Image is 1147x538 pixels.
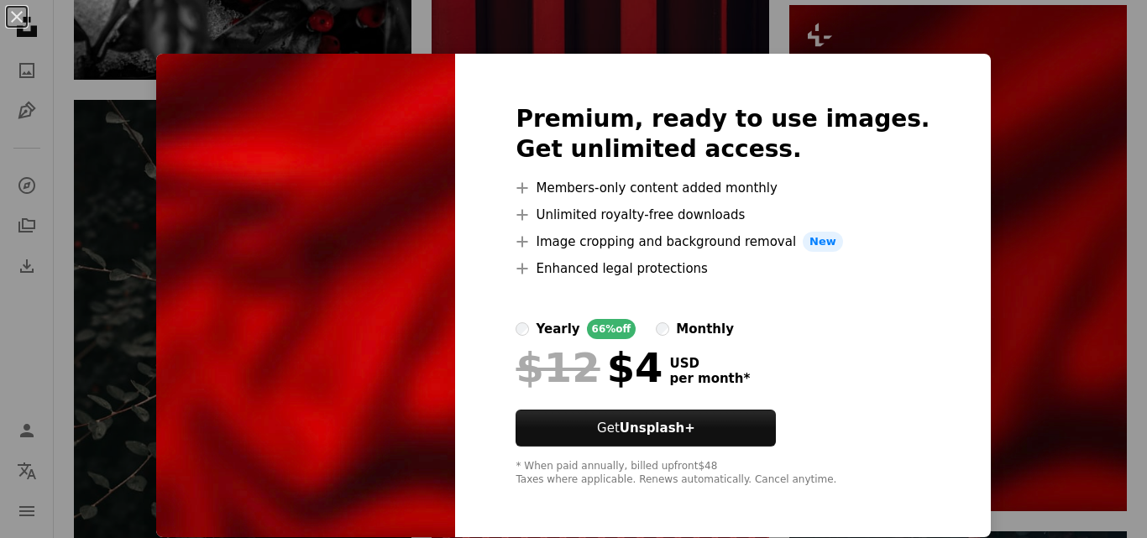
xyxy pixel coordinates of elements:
[516,205,930,225] li: Unlimited royalty-free downloads
[516,410,776,447] button: GetUnsplash+
[516,460,930,487] div: * When paid annually, billed upfront $48 Taxes where applicable. Renews automatically. Cancel any...
[803,232,843,252] span: New
[156,54,455,537] img: premium_photo-1743521282985-405434566f38
[669,371,750,386] span: per month *
[620,420,695,436] strong: Unsplash+
[516,346,600,389] span: $12
[516,178,930,198] li: Members-only content added monthly
[587,319,636,339] div: 66% off
[516,232,930,252] li: Image cropping and background removal
[676,319,734,339] div: monthly
[516,322,529,336] input: yearly66%off
[516,346,663,389] div: $4
[516,259,930,279] li: Enhanced legal protections
[656,322,669,336] input: monthly
[536,319,579,339] div: yearly
[516,104,930,165] h2: Premium, ready to use images. Get unlimited access.
[669,356,750,371] span: USD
